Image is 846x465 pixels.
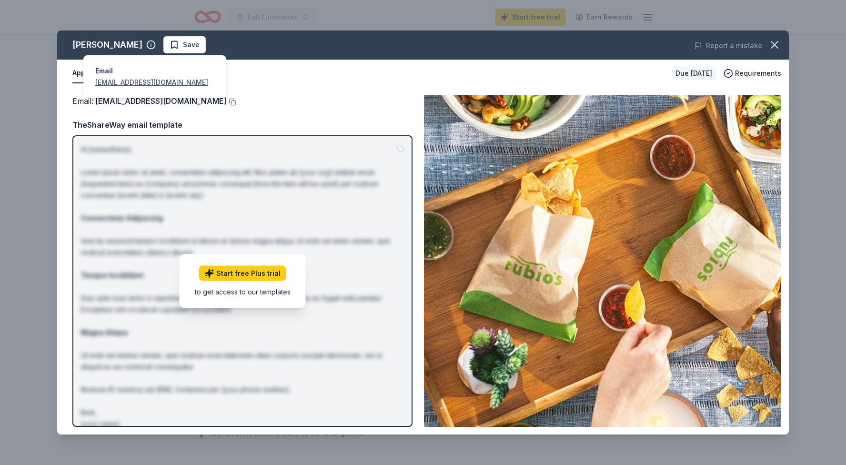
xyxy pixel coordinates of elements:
[163,36,206,53] button: Save
[95,65,214,77] div: Email
[724,68,781,79] button: Requirements
[199,265,286,281] a: Start free Plus trial
[195,286,291,296] div: to get access to our templates
[72,119,413,131] div: TheShareWay email template
[695,40,762,51] button: Report a mistake
[735,68,781,79] span: Requirements
[72,96,227,106] span: Email :
[72,37,142,52] div: [PERSON_NAME]
[81,144,404,430] p: Hi [name/there], Lorem ipsum dolor sit amet, consectetur adipiscing elit. Nos autem ab [your org]...
[95,78,208,86] a: [EMAIL_ADDRESS][DOMAIN_NAME]
[672,67,716,80] div: Due [DATE]
[95,95,227,107] a: [EMAIL_ADDRESS][DOMAIN_NAME]
[72,63,121,83] button: Apply by email
[81,214,163,222] strong: Consectetur Adipiscing
[424,95,781,427] img: Image for Rubio's
[183,39,200,51] span: Save
[81,271,143,279] strong: Tempor Incididunt
[81,328,128,336] strong: Magna Aliqua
